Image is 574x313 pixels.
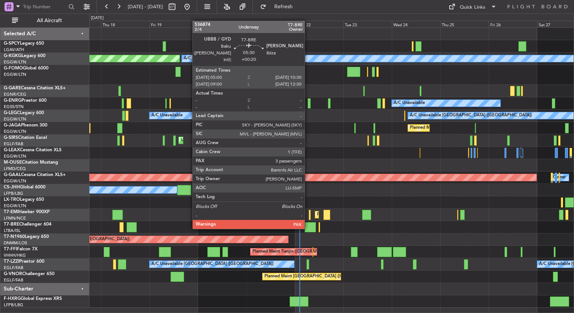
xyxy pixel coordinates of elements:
span: T7-N1960 [4,235,25,239]
span: G-LEGC [4,111,20,115]
a: EGGW/LTN [4,129,26,134]
span: G-LEAX [4,148,20,152]
div: Quick Links [460,4,485,11]
a: G-SPCYLegacy 650 [4,41,44,46]
span: M-OUSE [4,160,22,165]
span: T7-BRE [4,222,19,227]
div: AOG Maint London ([GEOGRAPHIC_DATA]) [240,98,324,109]
div: Thu 18 [101,21,150,27]
div: Planned Maint Tianjin ([GEOGRAPHIC_DATA]) [252,246,340,257]
a: T7-N1960Legacy 650 [4,235,49,239]
a: EGLF/FAB [4,265,23,271]
a: G-ENRGPraetor 600 [4,98,47,103]
a: G-GARECessna Citation XLS+ [4,86,66,90]
button: Quick Links [445,1,500,13]
div: Fri 26 [489,21,537,27]
a: LFMD/CEQ [4,166,26,172]
a: G-LEGCLegacy 600 [4,111,44,115]
a: G-JAGAPhenom 300 [4,123,47,128]
span: G-SIRS [4,135,18,140]
div: [DATE] [91,15,104,21]
a: T7-FFIFalcon 7X [4,247,38,251]
span: T7-EMI [4,210,18,214]
a: M-OUSECitation Mustang [4,160,58,165]
a: LX-TROLegacy 650 [4,197,44,202]
a: EGGW/LTN [4,203,26,209]
div: A/C Unavailable [GEOGRAPHIC_DATA] ([GEOGRAPHIC_DATA]) [151,259,273,270]
a: T7-BREChallenger 604 [4,222,51,227]
span: T7-FFI [4,247,17,251]
div: Mon 22 [295,21,343,27]
button: All Aircraft [8,15,82,27]
a: EGGW/LTN [4,59,26,65]
div: Thu 25 [440,21,489,27]
span: T7-LZZI [4,259,19,264]
button: Refresh [257,1,302,13]
div: Planned Maint [GEOGRAPHIC_DATA] ([GEOGRAPHIC_DATA]) [410,122,528,134]
a: G-LEAXCessna Citation XLS [4,148,62,152]
a: EGLF/FAB [4,141,23,147]
a: VHHH/HKG [4,253,26,258]
div: Fri 19 [150,21,198,27]
a: EGSS/STN [4,104,24,110]
span: G-GARE [4,86,21,90]
a: G-SIRSCitation Excel [4,135,47,140]
div: Planned Maint [GEOGRAPHIC_DATA] [317,209,389,220]
span: G-ENRG [4,98,21,103]
a: EGGW/LTN [4,178,26,184]
a: EGGW/LTN [4,116,26,122]
a: G-VNORChallenger 650 [4,272,54,276]
span: G-GAAL [4,173,21,177]
div: Unplanned Maint [GEOGRAPHIC_DATA] ([GEOGRAPHIC_DATA]) [181,135,304,146]
a: T7-EMIHawker 900XP [4,210,50,214]
span: CS-JHH [4,185,20,190]
a: G-FOMOGlobal 6000 [4,66,48,71]
div: Tue 23 [343,21,392,27]
div: Sun 21 [246,21,295,27]
a: LFPB/LBG [4,191,23,196]
div: A/C Unavailable [151,110,183,121]
div: A/C Unavailable [GEOGRAPHIC_DATA] (Ataturk) [184,53,277,64]
span: LX-TRO [4,197,20,202]
a: LFMN/NCE [4,215,26,221]
a: G-KGKGLegacy 600 [4,54,45,58]
a: CS-JHHGlobal 6000 [4,185,45,190]
div: A/C Unavailable [GEOGRAPHIC_DATA] ([GEOGRAPHIC_DATA]) [410,110,532,121]
input: Trip Number [23,1,66,12]
a: LGAV/ATH [4,47,24,53]
span: F-HXRG [4,296,21,301]
span: G-SPCY [4,41,20,46]
span: G-FOMO [4,66,23,71]
span: G-VNOR [4,272,22,276]
div: Owner [553,172,566,183]
span: [DATE] - [DATE] [128,3,163,10]
a: T7-LZZIPraetor 600 [4,259,44,264]
a: EGLF/FAB [4,277,23,283]
a: LFPB/LBG [4,302,23,308]
span: All Aircraft [20,18,79,23]
div: Wed 24 [392,21,440,27]
a: LTBA/ISL [4,228,21,233]
div: Sat 20 [198,21,246,27]
a: F-HXRGGlobal Express XRS [4,296,62,301]
div: Planned Maint [GEOGRAPHIC_DATA] ([GEOGRAPHIC_DATA]) [264,271,383,282]
a: EGNR/CEG [4,92,26,97]
a: EGGW/LTN [4,72,26,77]
a: G-GAALCessna Citation XLS+ [4,173,66,177]
span: Refresh [268,4,299,9]
span: G-KGKG [4,54,21,58]
span: G-JAGA [4,123,21,128]
div: A/C Unavailable [394,98,425,109]
a: DNMM/LOS [4,240,27,246]
a: EGGW/LTN [4,153,26,159]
